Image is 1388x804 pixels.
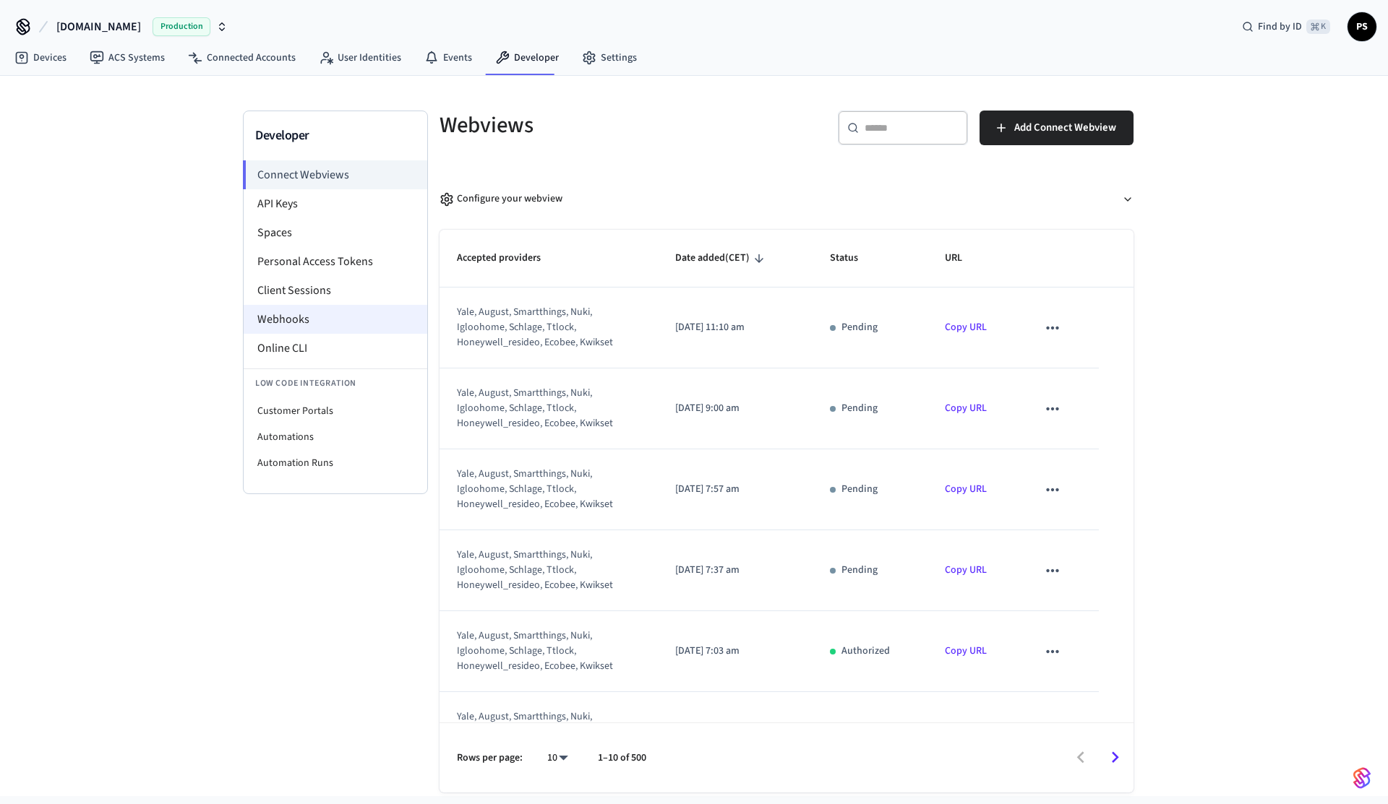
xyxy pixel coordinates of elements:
div: 10 [540,748,575,769]
li: Webhooks [244,305,427,334]
p: Pending [841,563,878,578]
a: Settings [570,45,648,71]
div: yale, august, smartthings, nuki, igloohome, schlage, ttlock, honeywell_resideo, ecobee, kwikset [457,386,622,431]
img: SeamLogoGradient.69752ec5.svg [1353,766,1371,790]
div: yale, august, smartthings, nuki, igloohome, schlage, ttlock, honeywell_resideo, ecobee, kwikset [457,709,622,755]
p: Authorized [841,644,890,659]
li: Personal Access Tokens [244,247,427,276]
p: Pending [841,482,878,497]
p: Rows per page: [457,751,523,766]
div: Configure your webview [440,191,562,207]
li: Customer Portals [244,398,427,424]
span: Accepted providers [457,247,560,269]
a: Connected Accounts [176,45,307,71]
div: yale, august, smartthings, nuki, igloohome, schlage, ttlock, honeywell_resideo, ecobee, kwikset [457,548,622,593]
li: Low Code Integration [244,368,427,398]
div: yale, august, smartthings, nuki, igloohome, schlage, ttlock, honeywell_resideo, ecobee, kwikset [457,467,622,512]
h5: Webviews [440,111,778,140]
li: Automation Runs [244,450,427,476]
button: Go to next page [1098,740,1132,774]
span: Status [830,247,877,269]
span: ⌘ K [1306,20,1330,34]
span: Production [153,17,210,36]
span: PS [1349,14,1375,40]
div: Find by ID⌘ K [1230,14,1342,40]
li: Connect Webviews [243,160,427,189]
li: Spaces [244,218,427,247]
a: Copy URL [945,644,987,658]
div: yale, august, smartthings, nuki, igloohome, schlage, ttlock, honeywell_resideo, ecobee, kwikset [457,305,622,350]
p: [DATE] 7:03 am [675,644,795,659]
a: Events [413,45,484,71]
button: Configure your webview [440,180,1134,218]
a: User Identities [307,45,413,71]
a: Devices [3,45,78,71]
button: Add Connect Webview [980,111,1134,145]
li: Online CLI [244,334,427,363]
a: Copy URL [945,482,987,496]
span: Add Connect Webview [1014,118,1116,137]
p: [DATE] 9:00 am [675,401,795,416]
p: 1–10 of 500 [598,751,646,766]
span: URL [945,247,981,269]
a: Developer [484,45,570,71]
span: [DOMAIN_NAME] [56,18,141,35]
p: Pending [841,401,878,416]
a: Copy URL [945,401,987,415]
li: Automations [244,424,427,450]
p: [DATE] 7:57 am [675,482,795,497]
span: Find by ID [1258,20,1302,34]
p: [DATE] 11:10 am [675,320,795,335]
li: Client Sessions [244,276,427,305]
a: Copy URL [945,320,987,334]
a: ACS Systems [78,45,176,71]
div: yale, august, smartthings, nuki, igloohome, schlage, ttlock, honeywell_resideo, ecobee, kwikset [457,628,622,674]
li: API Keys [244,189,427,218]
p: [DATE] 7:37 am [675,563,795,578]
button: PS [1348,12,1376,41]
span: Date added(CET) [675,247,768,269]
p: Pending [841,320,878,335]
h3: Developer [255,126,416,146]
a: Copy URL [945,563,987,577]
